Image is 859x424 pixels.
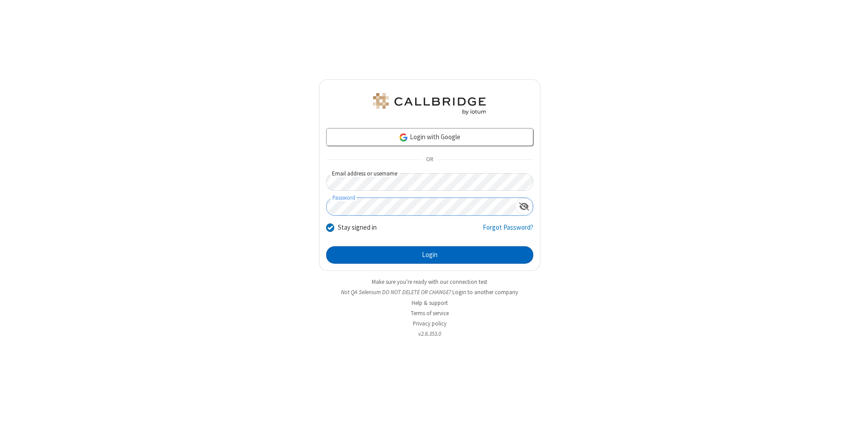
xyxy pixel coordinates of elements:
button: Login to another company [452,288,518,296]
iframe: Chat [837,401,852,418]
input: Email address or username [326,173,533,191]
img: google-icon.png [399,133,408,142]
a: Help & support [412,299,448,307]
a: Forgot Password? [483,223,533,240]
a: Privacy policy [413,320,447,327]
a: Make sure you're ready with our connection test [372,278,487,286]
label: Stay signed in [338,223,377,233]
a: Terms of service [411,309,449,317]
button: Login [326,246,533,264]
img: QA Selenium DO NOT DELETE OR CHANGE [371,93,488,115]
input: Password [327,198,515,215]
div: Show password [515,198,533,214]
span: OR [422,154,437,166]
li: Not QA Selenium DO NOT DELETE OR CHANGE? [319,288,540,296]
li: v2.6.353.0 [319,330,540,338]
a: Login with Google [326,128,533,146]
